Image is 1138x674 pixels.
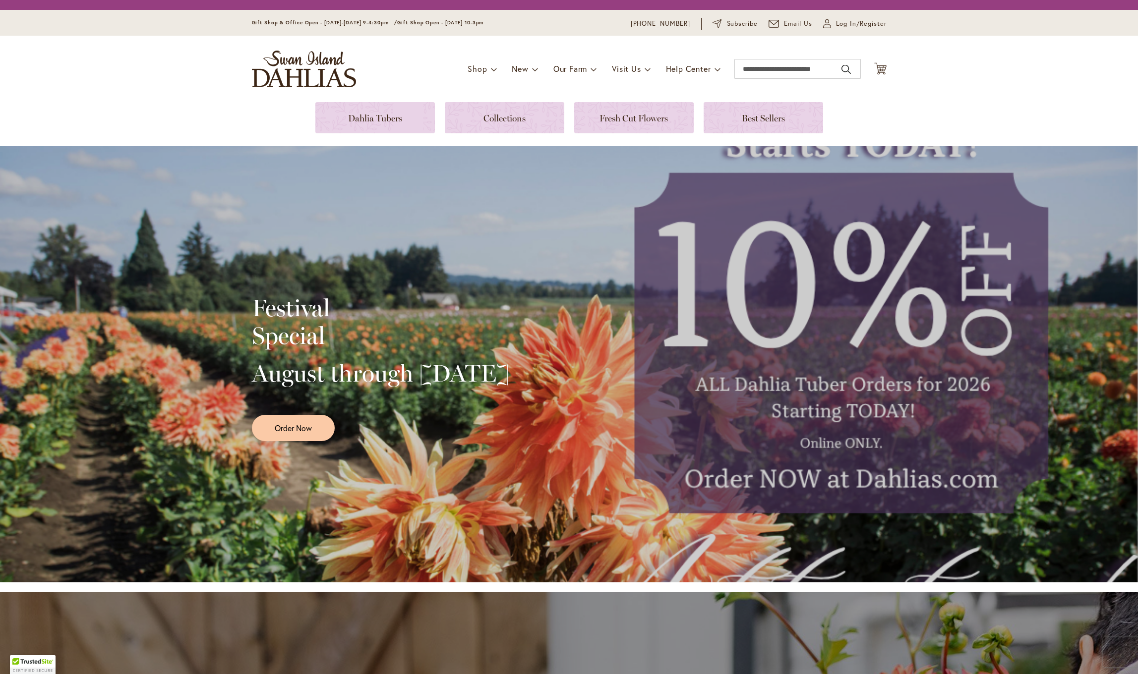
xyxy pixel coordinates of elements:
[252,359,509,387] h2: August through [DATE]
[252,19,398,26] span: Gift Shop & Office Open - [DATE]-[DATE] 9-4:30pm /
[275,422,312,434] span: Order Now
[553,63,587,74] span: Our Farm
[769,19,812,29] a: Email Us
[727,19,758,29] span: Subscribe
[612,63,641,74] span: Visit Us
[397,19,483,26] span: Gift Shop Open - [DATE] 10-3pm
[784,19,812,29] span: Email Us
[841,61,850,77] button: Search
[713,19,758,29] a: Subscribe
[666,63,711,74] span: Help Center
[252,294,509,349] h2: Festival Special
[252,51,356,87] a: store logo
[512,63,528,74] span: New
[252,415,335,441] a: Order Now
[823,19,887,29] a: Log In/Register
[468,63,487,74] span: Shop
[836,19,887,29] span: Log In/Register
[631,19,691,29] a: [PHONE_NUMBER]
